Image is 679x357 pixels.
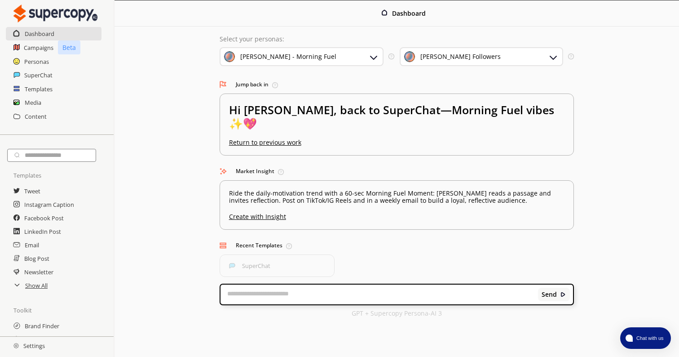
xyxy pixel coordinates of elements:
p: GPT + Supercopy Persona-AI 3 [352,310,442,317]
a: Brand Finder [25,319,59,333]
div: [PERSON_NAME] Followers [420,53,501,60]
a: Tweet [24,184,40,198]
b: Dashboard [392,9,426,18]
img: Tooltip Icon [388,54,394,59]
img: Close [13,4,97,22]
a: Templates [25,82,53,96]
h3: Jump back in [220,78,574,91]
a: Audience Finder [24,333,67,346]
a: Dashboard [25,27,54,40]
img: Audience Icon [404,51,415,62]
img: Close [13,343,19,348]
img: Tooltip Icon [278,169,284,175]
h3: Market Insight [220,165,574,178]
a: Show All [25,279,48,292]
button: SuperChat [220,254,335,277]
div: [PERSON_NAME] - Morning Fuel [240,53,336,60]
img: Jump Back In [220,81,227,88]
u: Return to previous work [229,138,301,147]
a: Media [25,96,41,109]
a: Personas [24,55,49,68]
a: Content [25,110,47,123]
h2: Hi [PERSON_NAME], back to SuperChat—Morning Fuel vibes ✨💖 [229,103,565,139]
a: SuperChat [24,68,53,82]
a: Email [25,238,39,252]
a: Facebook Post [24,211,64,225]
span: Chat with us [633,335,666,342]
a: Newsletter [24,265,53,279]
img: Tooltip Icon [286,243,292,249]
a: Instagram Caption [24,198,74,211]
img: Close [560,291,566,298]
img: Tooltip Icon [272,82,278,88]
p: Ride the daily-motivation trend with a 60-sec Morning Fuel Moment: [PERSON_NAME] reads a passage ... [229,190,565,204]
img: Dropdown Icon [548,52,559,62]
img: Tooltip Icon [568,54,574,59]
button: atlas-launcher [620,327,671,349]
a: Blog Post [24,252,49,265]
img: Popular Templates [220,242,227,249]
u: Create with Insight [229,209,565,220]
img: Close [381,9,388,16]
b: Send [542,291,557,298]
img: Dropdown Icon [368,52,379,62]
img: Market Insight [220,168,227,175]
a: Campaigns [24,41,53,54]
img: SuperChat [229,263,235,269]
img: Brand Icon [224,51,235,62]
p: Beta [58,40,80,54]
p: Select your personas: [220,36,574,43]
h3: Recent Templates [220,239,574,252]
a: LinkedIn Post [24,225,61,238]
